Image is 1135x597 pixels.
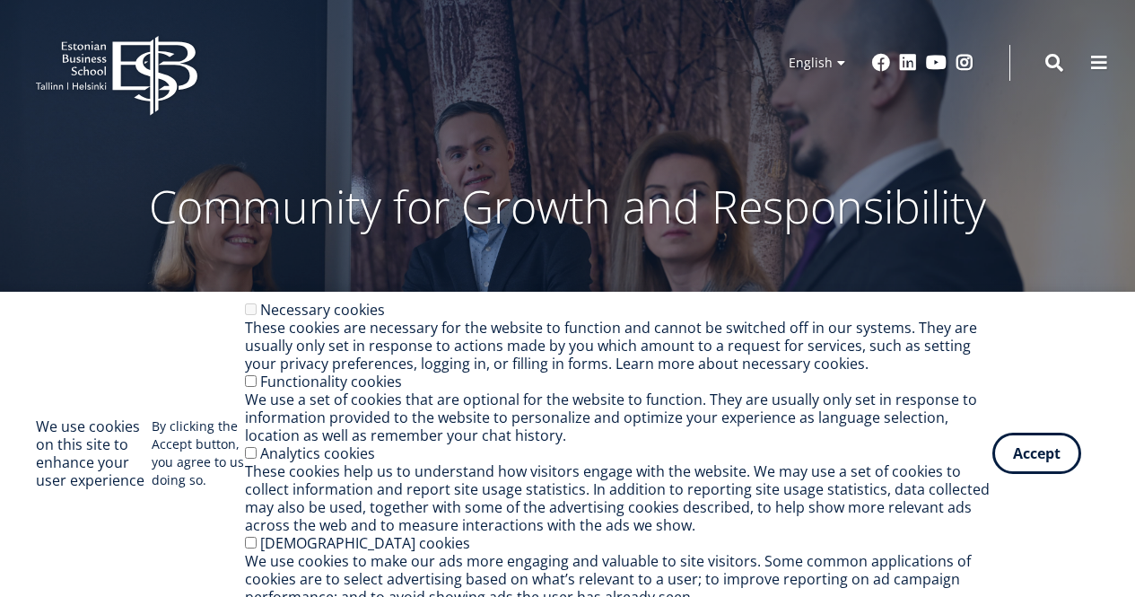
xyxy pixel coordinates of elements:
[260,533,470,553] label: [DEMOGRAPHIC_DATA] cookies
[245,462,992,534] div: These cookies help us to understand how visitors engage with the website. We may use a set of coo...
[152,417,245,489] p: By clicking the Accept button, you agree to us doing so.
[872,54,890,72] a: Facebook
[245,391,992,444] div: We use a set of cookies that are optional for the website to function. They are usually only set ...
[245,319,992,373] div: These cookies are necessary for the website to function and cannot be switched off in our systems...
[260,372,402,391] label: Functionality cookies
[899,54,917,72] a: Linkedin
[36,417,152,489] h2: We use cookies on this site to enhance your user experience
[92,180,1043,233] p: Community for Growth and Responsibility
[260,443,375,463] label: Analytics cookies
[956,54,973,72] a: Instagram
[260,300,385,320] label: Necessary cookies
[992,433,1081,474] button: Accept
[926,54,947,72] a: Youtube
